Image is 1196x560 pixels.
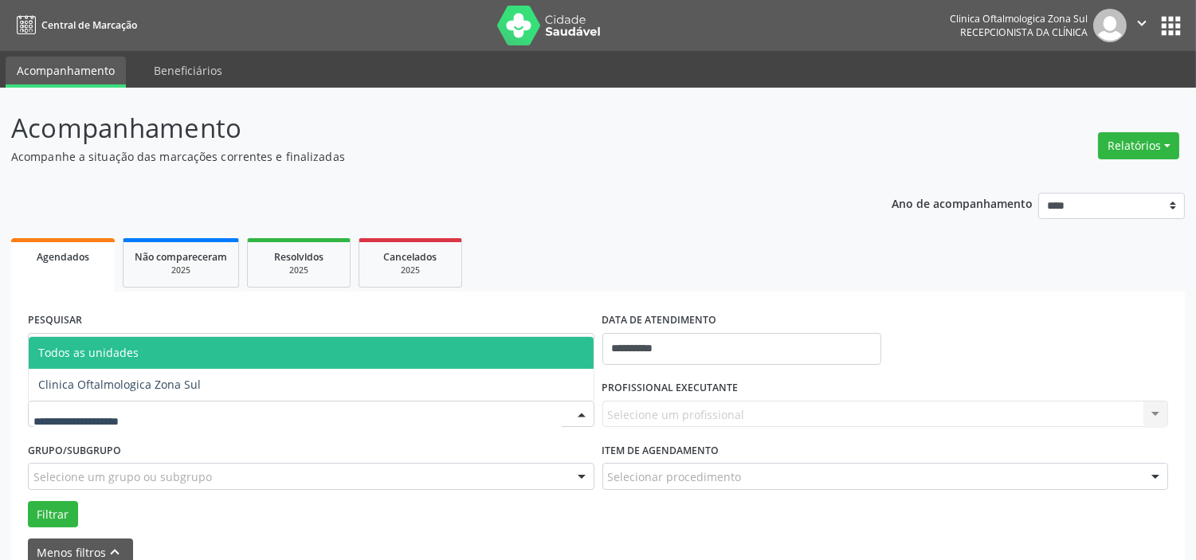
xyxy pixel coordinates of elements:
[384,250,437,264] span: Cancelados
[41,18,137,32] span: Central de Marcação
[37,250,89,264] span: Agendados
[1127,9,1157,42] button: 
[1157,12,1185,40] button: apps
[602,376,739,401] label: PROFISSIONAL EXECUTANTE
[259,264,339,276] div: 2025
[960,25,1088,39] span: Recepcionista da clínica
[6,57,126,88] a: Acompanhamento
[38,377,201,392] span: Clinica Oftalmologica Zona Sul
[371,264,450,276] div: 2025
[608,468,742,485] span: Selecionar procedimento
[274,250,324,264] span: Resolvidos
[602,308,717,333] label: DATA DE ATENDIMENTO
[143,57,233,84] a: Beneficiários
[11,108,833,148] p: Acompanhamento
[135,264,227,276] div: 2025
[11,148,833,165] p: Acompanhe a situação das marcações correntes e finalizadas
[28,438,121,463] label: Grupo/Subgrupo
[1133,14,1151,32] i: 
[1098,132,1179,159] button: Relatórios
[28,308,82,333] label: PESQUISAR
[602,438,720,463] label: Item de agendamento
[33,468,212,485] span: Selecione um grupo ou subgrupo
[38,345,139,360] span: Todos as unidades
[892,193,1033,213] p: Ano de acompanhamento
[950,12,1088,25] div: Clinica Oftalmologica Zona Sul
[11,12,137,38] a: Central de Marcação
[1093,9,1127,42] img: img
[135,250,227,264] span: Não compareceram
[28,501,78,528] button: Filtrar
